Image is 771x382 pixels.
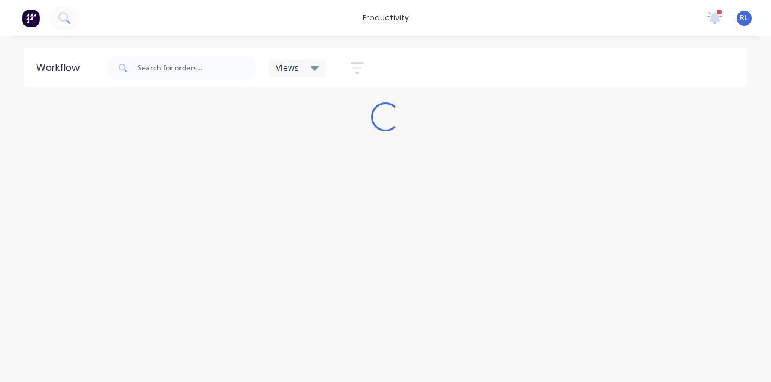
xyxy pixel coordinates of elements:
span: Views [276,61,299,74]
div: productivity [357,9,415,27]
img: Factory [22,9,40,27]
input: Search for orders... [137,56,257,80]
span: RL [740,13,749,23]
div: Workflow [36,61,86,75]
